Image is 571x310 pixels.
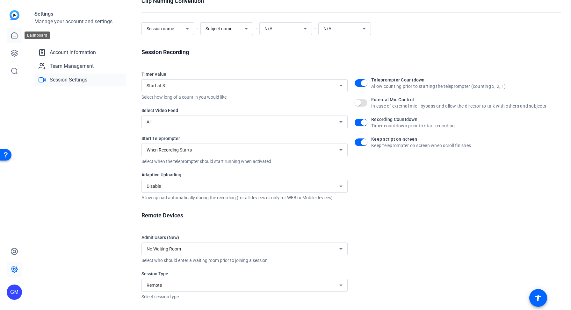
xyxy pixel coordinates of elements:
div: Admit Users (New) [141,234,348,241]
span: Account Information [50,49,96,56]
span: N/A [323,26,331,31]
div: Select when the teleprompter should start running when activated [141,158,348,165]
span: - [194,26,200,32]
a: Account Information [34,46,126,59]
img: blue-gradient.svg [10,10,19,20]
div: Timer Value [141,71,348,77]
span: N/A [264,26,272,31]
div: Select how long of a count in you would like [141,94,348,100]
a: Session Settings [34,74,126,86]
div: Allow upload automatically during the recording (for all devices or only for WEB or Mobile devices) [141,194,348,201]
div: Timer countdown prior to start recording [371,123,455,129]
div: Session Recording [141,48,561,57]
span: - [253,26,259,32]
div: Teleprompter Countdown [371,77,506,83]
div: Select session type [141,293,348,300]
div: Dashboard [25,32,50,39]
span: Remote [147,283,162,288]
div: Start Teleprompter [141,135,348,142]
div: Adaptive Uploading [141,172,348,178]
div: Allow counting prior to starting the teleprompter (counting 3, 2, 1) [371,83,506,89]
h1: Settings [34,10,126,18]
div: Select Video Feed [141,107,348,114]
div: Remote Devices [141,211,561,220]
mat-icon: accessibility [534,294,542,302]
div: GM [7,285,22,300]
span: Session name [147,26,174,31]
span: All [147,119,151,124]
span: No Waiting Room [147,246,181,251]
span: Session Settings [50,76,87,84]
h2: Manage your account and settings [34,18,126,25]
div: Session Type [141,271,348,277]
span: - [312,26,318,32]
span: Team Management [50,62,94,70]
span: Subject name [206,26,232,31]
div: Select who should enter a waiting room prior to joining a session [141,257,348,264]
span: Disable [147,184,161,189]
span: Start at 3 [147,83,165,88]
div: In case of external mic - bypass and allow the director to talk with others and subjects [371,103,546,109]
a: Team Management [34,60,126,73]
div: Recording Countdown [371,116,455,123]
div: Keep script on-screen [371,136,471,142]
span: When Recording Starts [147,147,192,152]
div: External Mic Control [371,96,546,103]
div: Keep teleprompter on screen when scroll finishes [371,142,471,149]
